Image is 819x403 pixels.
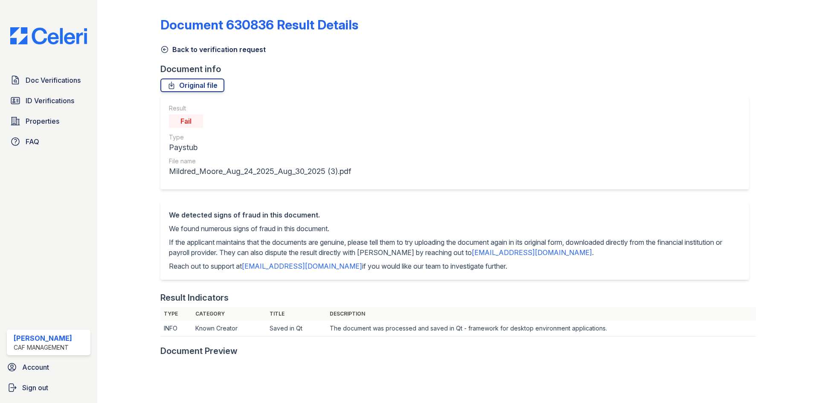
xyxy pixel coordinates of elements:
[160,63,756,75] div: Document info
[160,307,192,321] th: Type
[326,307,756,321] th: Description
[192,307,266,321] th: Category
[7,92,90,109] a: ID Verifications
[14,333,72,343] div: [PERSON_NAME]
[7,72,90,89] a: Doc Verifications
[169,237,741,258] p: If the applicant maintains that the documents are genuine, please tell them to try uploading the ...
[472,248,592,257] a: [EMAIL_ADDRESS][DOMAIN_NAME]
[592,248,594,257] span: .
[160,345,238,357] div: Document Preview
[266,307,326,321] th: Title
[169,223,741,234] p: We found numerous signs of fraud in this document.
[169,133,351,142] div: Type
[26,136,39,147] span: FAQ
[160,44,266,55] a: Back to verification request
[326,321,756,336] td: The document was processed and saved in Qt - framework for desktop environment applications.
[169,142,351,154] div: Paystub
[26,75,81,85] span: Doc Verifications
[169,114,203,128] div: Fail
[169,157,351,165] div: File name
[169,104,351,113] div: Result
[160,78,224,92] a: Original file
[192,321,266,336] td: Known Creator
[3,359,94,376] a: Account
[14,343,72,352] div: CAF Management
[22,362,49,372] span: Account
[22,383,48,393] span: Sign out
[7,113,90,130] a: Properties
[160,292,229,304] div: Result Indicators
[26,116,59,126] span: Properties
[160,17,358,32] a: Document 630836 Result Details
[266,321,326,336] td: Saved in Qt
[26,96,74,106] span: ID Verifications
[169,165,351,177] div: Mildred_Moore_Aug_24_2025_Aug_30_2025 (3).pdf
[3,379,94,396] a: Sign out
[169,261,741,271] p: Reach out to support at if you would like our team to investigate further.
[169,210,741,220] div: We detected signs of fraud in this document.
[7,133,90,150] a: FAQ
[242,262,362,270] a: [EMAIL_ADDRESS][DOMAIN_NAME]
[3,27,94,44] img: CE_Logo_Blue-a8612792a0a2168367f1c8372b55b34899dd931a85d93a1a3d3e32e68fde9ad4.png
[160,321,192,336] td: INFO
